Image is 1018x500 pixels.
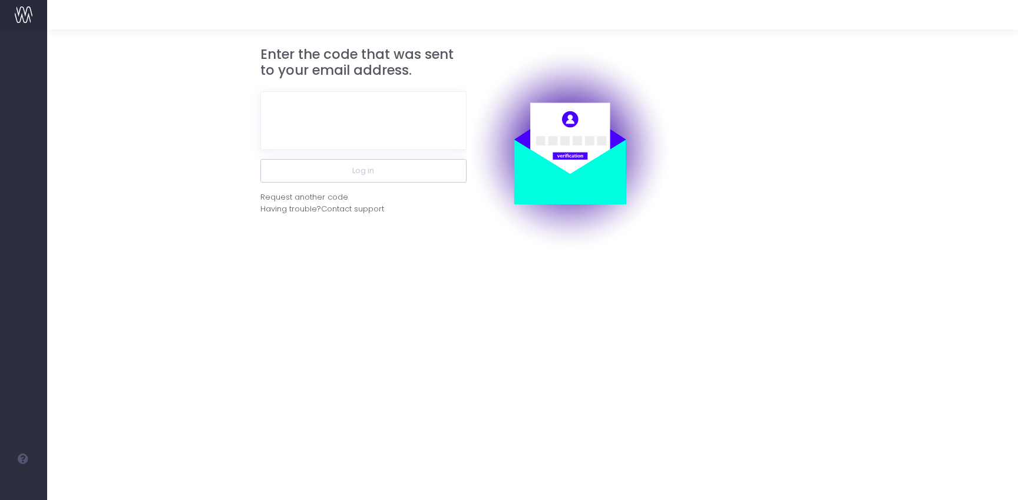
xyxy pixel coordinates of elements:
[15,476,32,494] img: images/default_profile_image.png
[260,47,467,79] h3: Enter the code that was sent to your email address.
[467,47,673,253] img: auth.png
[260,159,467,183] button: Log in
[321,203,384,215] span: Contact support
[260,203,467,215] div: Having trouble?
[260,191,348,203] div: Request another code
